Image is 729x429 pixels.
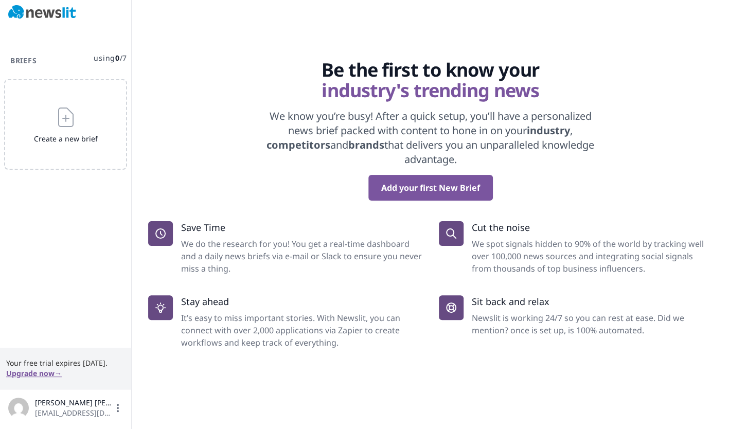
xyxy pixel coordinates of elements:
p: We know you’re busy! After a quick setup, you’ll have a personalized news brief packed with conte... [258,109,603,167]
p: Sit back and relax [472,295,713,308]
span: → [55,368,62,378]
button: [PERSON_NAME] [PERSON_NAME][EMAIL_ADDRESS][DOMAIN_NAME] [8,398,123,418]
dd: We spot signals hidden to 90% of the world by tracking well over 100,000 news sources and integra... [472,238,713,275]
dd: We do the research for you! You get a real-time dashboard and a daily news briefs via e-mail or S... [181,238,422,275]
span: using / 7 [94,53,127,63]
button: Add your first New Brief [368,175,493,201]
img: Newslit [8,5,76,20]
strong: brands [348,138,384,152]
span: industry's trending news [148,80,713,101]
span: Be the first to know your [148,60,713,80]
button: Upgrade now [6,368,62,379]
dd: Newslit is working 24/7 so you can rest at ease. Did we mention? once is set up, is 100% automated. [472,312,713,336]
p: Stay ahead [181,295,422,308]
dd: It’s easy to miss important stories. With Newslit, you can connect with over 2,000 applications v... [181,312,422,349]
strong: competitors [266,138,330,152]
strong: industry [527,123,570,137]
p: Cut the noise [472,221,713,234]
p: Save Time [181,221,422,234]
span: 0 [115,53,120,63]
span: [EMAIL_ADDRESS][DOMAIN_NAME] [35,408,113,418]
span: [PERSON_NAME] [PERSON_NAME] [35,398,113,408]
span: Create a new brief [30,134,101,144]
button: Create a new brief [4,79,127,170]
h3: Briefs [4,56,43,66]
span: Your free trial expires [DATE]. [6,358,125,368]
